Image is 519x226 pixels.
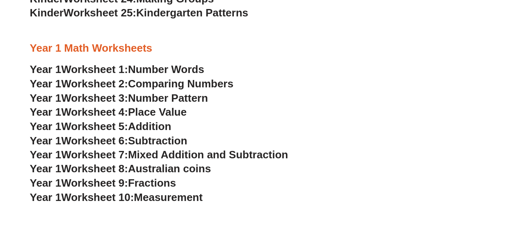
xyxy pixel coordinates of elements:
span: Worksheet 1: [61,63,128,75]
span: Worksheet 7: [61,148,128,160]
span: Number Pattern [128,91,208,104]
a: Year 1Worksheet 7:Mixed Addition and Subtraction [30,148,288,160]
a: Year 1Worksheet 4:Place Value [30,105,187,118]
span: Worksheet 5: [61,120,128,132]
a: Year 1Worksheet 2:Comparing Numbers [30,77,233,89]
span: Worksheet 4: [61,105,128,118]
a: Year 1Worksheet 1:Number Words [30,63,204,75]
a: Year 1Worksheet 3:Number Pattern [30,91,208,104]
span: Fractions [128,176,176,189]
span: Worksheet 3: [61,91,128,104]
span: Worksheet 2: [61,77,128,89]
span: Subtraction [128,134,187,146]
a: Year 1Worksheet 6:Subtraction [30,134,187,146]
a: Year 1Worksheet 8:Australian coins [30,162,211,174]
span: Comparing Numbers [128,77,233,89]
span: Worksheet 25: [64,7,136,19]
span: Measurement [134,191,203,203]
span: Worksheet 6: [61,134,128,146]
a: Year 1Worksheet 5:Addition [30,120,171,132]
span: Kindergarten Patterns [136,7,248,19]
span: Worksheet 9: [61,176,128,189]
span: Worksheet 10: [61,191,134,203]
a: Year 1Worksheet 10:Measurement [30,191,203,203]
span: Addition [128,120,171,132]
a: Year 1Worksheet 9:Fractions [30,176,176,189]
span: Mixed Addition and Subtraction [128,148,288,160]
span: Number Words [128,63,204,75]
h3: Year 1 Math Worksheets [30,41,489,55]
span: Australian coins [128,162,211,174]
iframe: Chat Widget [382,133,519,226]
span: Kinder [30,7,64,19]
span: Worksheet 8: [61,162,128,174]
span: Place Value [128,105,187,118]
